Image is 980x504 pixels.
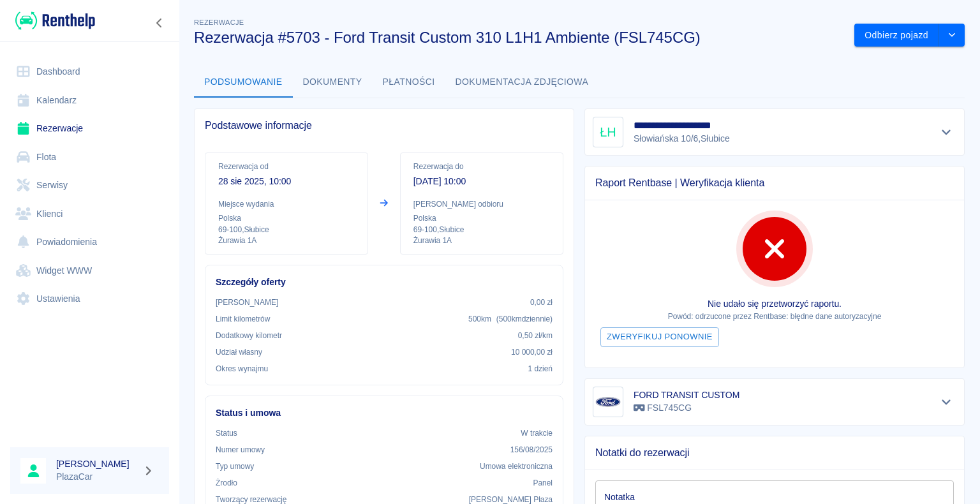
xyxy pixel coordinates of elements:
h6: [PERSON_NAME] [56,457,138,470]
p: W trakcie [521,427,553,439]
p: 1 dzień [528,363,553,374]
span: Podstawowe informacje [205,119,563,132]
p: 0,50 zł /km [518,330,553,341]
a: Klienci [10,200,169,228]
p: 500 km [468,313,553,325]
p: Typ umowy [216,461,254,472]
a: Rezerwacje [10,114,169,143]
p: Polska [413,212,550,224]
button: Dokumenty [293,67,373,98]
a: Kalendarz [10,86,169,115]
p: Żrodło [216,477,237,489]
p: Słowiańska 10/6 , Słubice [634,132,730,145]
p: Rezerwacja do [413,161,550,172]
a: Serwisy [10,171,169,200]
p: FSL745CG [634,401,739,415]
p: Numer umowy [216,444,265,456]
h3: Rezerwacja #5703 - Ford Transit Custom 310 L1H1 Ambiente (FSL745CG) [194,29,844,47]
p: [DATE] 10:00 [413,175,550,188]
a: Powiadomienia [10,228,169,256]
p: Okres wynajmu [216,363,268,374]
button: Dokumentacja zdjęciowa [445,67,599,98]
button: Podsumowanie [194,67,293,98]
button: Zweryfikuj ponownie [600,327,719,347]
button: Odbierz pojazd [854,24,939,47]
p: 69-100 , Słubice [413,224,550,235]
button: Zwiń nawigację [150,15,169,31]
p: Umowa elektroniczna [480,461,553,472]
span: Notatki do rezerwacji [595,447,954,459]
p: Status [216,427,237,439]
p: 69-100 , Słubice [218,224,355,235]
p: PlazaCar [56,470,138,484]
p: 156/08/2025 [510,444,553,456]
p: 0,00 zł [530,297,553,308]
div: ŁH [593,117,623,147]
p: Żurawia 1A [413,235,550,246]
p: [PERSON_NAME] [216,297,278,308]
p: Rezerwacja od [218,161,355,172]
a: Flota [10,143,169,172]
p: Polska [218,212,355,224]
a: Renthelp logo [10,10,95,31]
h6: Status i umowa [216,406,553,420]
button: drop-down [939,24,965,47]
img: Renthelp logo [15,10,95,31]
p: Miejsce wydania [218,198,355,210]
p: Dodatkowy kilometr [216,330,282,341]
img: Image [595,389,621,415]
p: Limit kilometrów [216,313,270,325]
span: ( 500 km dziennie ) [496,315,553,323]
a: Ustawienia [10,285,169,313]
h6: FORD TRANSIT CUSTOM [634,389,739,401]
p: [PERSON_NAME] odbioru [413,198,550,210]
p: Udział własny [216,346,262,358]
span: Rezerwacje [194,19,244,26]
p: Żurawia 1A [218,235,355,246]
a: Dashboard [10,57,169,86]
p: 28 sie 2025, 10:00 [218,175,355,188]
button: Pokaż szczegóły [936,123,957,141]
button: Płatności [373,67,445,98]
p: Nie udało się przetworzyć raportu. [595,297,954,311]
a: Widget WWW [10,256,169,285]
button: Pokaż szczegóły [936,393,957,411]
p: Powód: odrzucone przez Rentbase: błędne dane autoryzacyjne [595,311,954,322]
p: 10 000,00 zł [511,346,553,358]
h6: Szczegóły oferty [216,276,553,289]
p: Panel [533,477,553,489]
span: Raport Rentbase | Weryfikacja klienta [595,177,954,189]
